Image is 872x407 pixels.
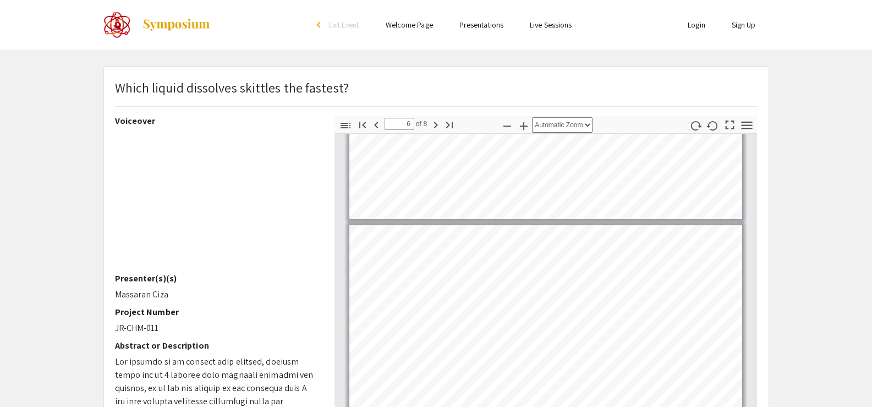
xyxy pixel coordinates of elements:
h2: Voiceover [115,116,318,126]
p: Massaran Ciza [115,288,318,301]
a: Login [688,20,705,30]
button: Go to Last Page [440,116,459,132]
a: Live Sessions [530,20,572,30]
h2: Abstract or Description [115,340,318,351]
select: Zoom [532,117,593,133]
button: Tools [737,117,756,133]
img: The 2022 CoorsTek Denver Metro Regional Science and Engineering Fair [103,11,131,39]
span: of 8 [414,118,427,130]
a: The 2022 CoorsTek Denver Metro Regional Science and Engineering Fair [103,11,211,39]
iframe: Chat [8,357,47,399]
a: Presentations [459,20,503,30]
button: Zoom Out [498,117,517,133]
span: Exit Event [329,20,359,30]
p: JR-CHM-011 [115,322,318,335]
p: Which liquid dissolves skittles the fastest? [115,78,349,97]
a: Welcome Page [386,20,433,30]
iframe: February 11, 2022 [115,131,318,273]
button: Go to First Page [353,116,372,132]
div: arrow_back_ios [317,21,323,28]
button: Rotate Counterclockwise [703,117,722,133]
h2: Presenter(s)(s) [115,273,318,284]
button: Toggle Sidebar [336,117,355,133]
h2: Project Number [115,307,318,317]
a: Sign Up [732,20,756,30]
button: Next Page [426,116,445,132]
button: Switch to Presentation Mode [720,116,739,132]
button: Zoom In [514,117,533,133]
input: Page [385,118,414,130]
img: Symposium by ForagerOne [142,18,211,31]
button: Previous Page [367,116,386,132]
button: Rotate Clockwise [686,117,705,133]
